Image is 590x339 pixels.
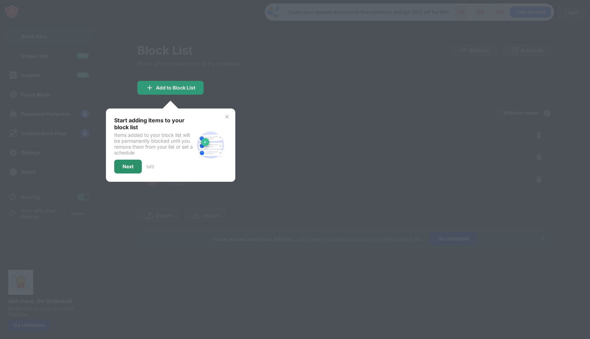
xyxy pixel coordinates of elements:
img: x-button.svg [224,114,230,120]
div: Items added to your block list will be permanently blocked until you remove them from your list o... [114,132,194,156]
div: 1 of 3 [146,164,154,169]
div: Start adding items to your block list [114,117,194,131]
div: Add to Block List [156,85,195,91]
div: Next [122,164,134,169]
img: block-site.svg [194,129,227,162]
